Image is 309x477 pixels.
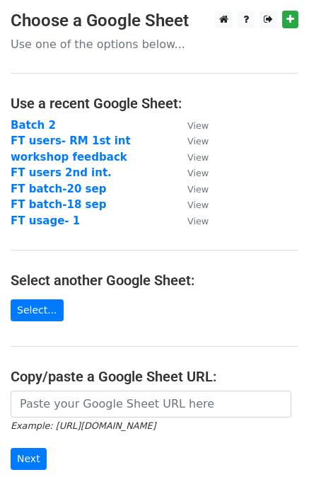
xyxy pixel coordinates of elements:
a: View [173,166,209,179]
a: View [173,134,209,147]
a: View [173,198,209,211]
a: View [173,151,209,163]
a: FT usage- 1 [11,214,80,227]
input: Paste your Google Sheet URL here [11,391,291,418]
h3: Choose a Google Sheet [11,11,298,31]
small: View [187,216,209,226]
iframe: Chat Widget [238,409,309,477]
small: Example: [URL][DOMAIN_NAME] [11,420,156,431]
small: View [187,168,209,178]
a: FT batch-20 sep [11,183,106,195]
a: Batch 2 [11,119,56,132]
a: FT users- RM 1st int [11,134,131,147]
a: workshop feedback [11,151,127,163]
small: View [187,120,209,131]
h4: Copy/paste a Google Sheet URL: [11,368,298,385]
a: FT batch-18 sep [11,198,106,211]
a: Select... [11,299,64,321]
h4: Select another Google Sheet: [11,272,298,289]
small: View [187,136,209,146]
a: View [173,214,209,227]
input: Next [11,448,47,470]
small: View [187,200,209,210]
a: View [173,183,209,195]
small: View [187,184,209,195]
p: Use one of the options below... [11,37,298,52]
small: View [187,152,209,163]
a: View [173,119,209,132]
h4: Use a recent Google Sheet: [11,95,298,112]
a: FT users 2nd int. [11,166,112,179]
